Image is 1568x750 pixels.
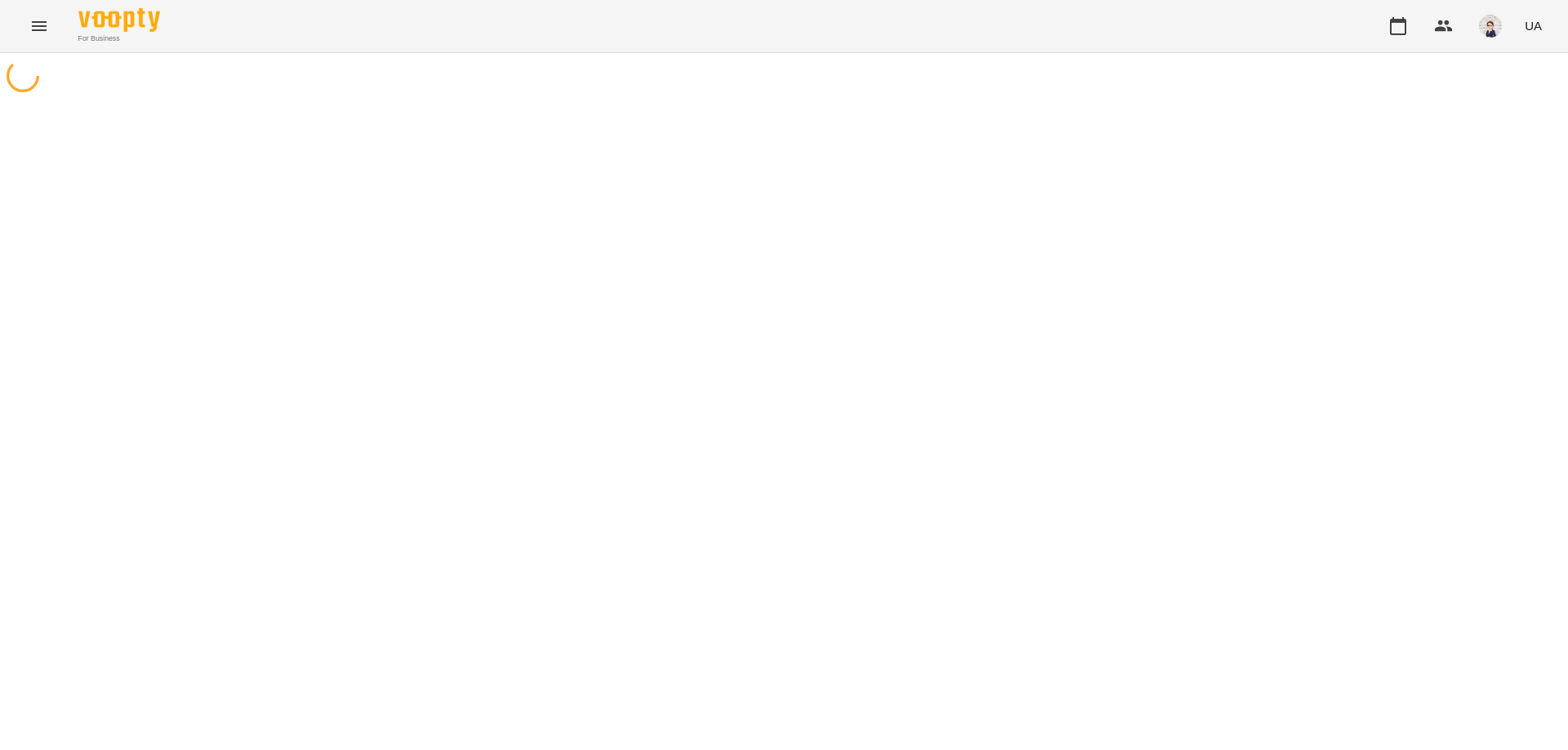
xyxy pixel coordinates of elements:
[78,33,160,44] span: For Business
[1518,11,1548,41] button: UA
[20,7,59,46] button: Menu
[1525,17,1542,34] span: UA
[78,8,160,32] img: Voopty Logo
[1479,15,1502,38] img: aa85c507d3ef63538953964a1cec316d.png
